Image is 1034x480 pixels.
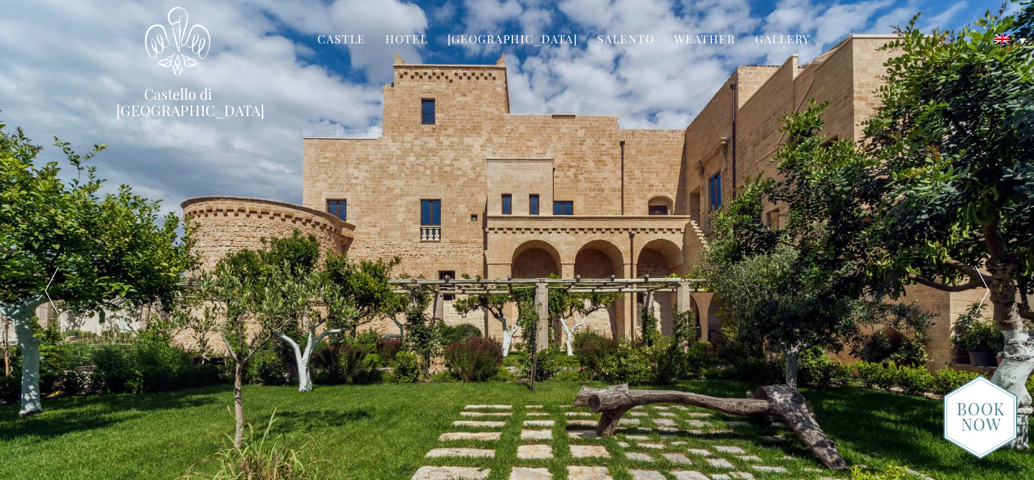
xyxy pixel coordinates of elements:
img: English [995,34,1009,44]
img: new-booknow.png [943,375,1018,460]
a: Gallery [755,31,810,50]
a: Castle [317,31,366,50]
img: Castello di Ugento [145,7,210,76]
a: Castello di [GEOGRAPHIC_DATA] [116,86,239,119]
a: Weather [674,31,735,50]
a: Hotel [385,31,428,50]
a: [GEOGRAPHIC_DATA] [447,31,578,50]
a: Salento [597,31,654,50]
